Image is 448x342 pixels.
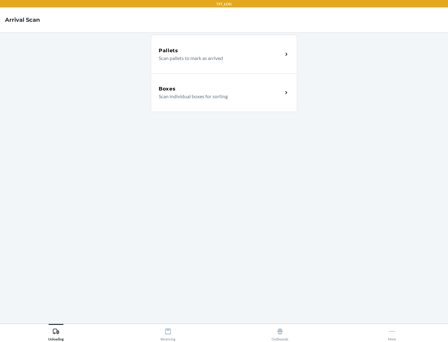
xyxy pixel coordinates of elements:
p: Scan individual boxes for sorting [159,93,278,100]
a: PalletsScan pallets to mark as arrived [151,35,297,73]
div: Unloading [48,326,64,341]
a: BoxesScan individual boxes for sorting [151,73,297,112]
h5: Pallets [159,47,178,54]
button: Outbounds [224,324,336,341]
p: TST_LOG [216,1,232,7]
div: Receiving [161,326,175,341]
div: More [388,326,396,341]
p: Scan pallets to mark as arrived [159,54,278,62]
button: Receiving [112,324,224,341]
button: More [336,324,448,341]
div: Outbounds [272,326,288,341]
h5: Boxes [159,85,176,93]
h4: Arrival Scan [5,16,40,24]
